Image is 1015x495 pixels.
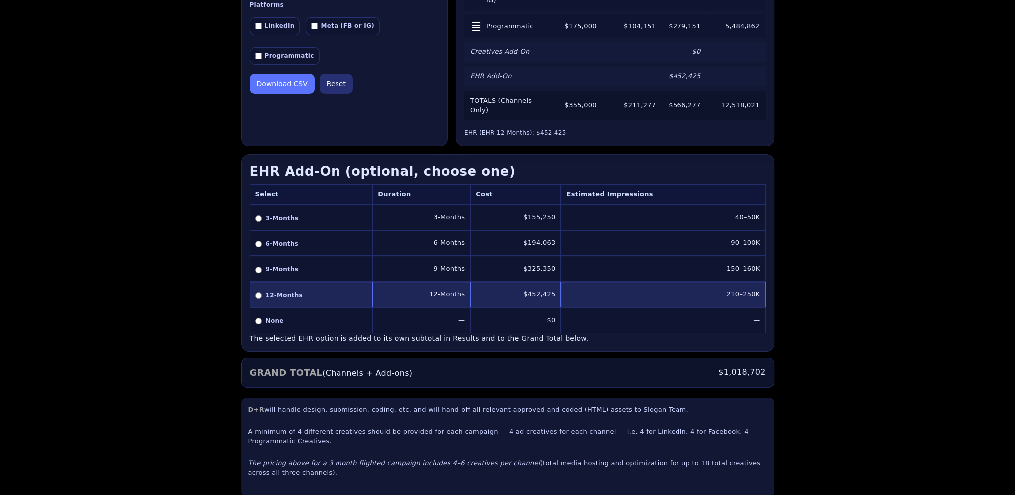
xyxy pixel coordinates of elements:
[486,22,534,31] span: Programmatic
[603,91,662,120] td: $211,277
[603,15,662,37] td: $104,151
[561,256,765,281] td: 150–160K
[250,184,373,205] th: Select
[470,256,561,281] td: $325,350
[250,163,766,180] h3: EHR Add-On (optional, choose one)
[248,427,767,446] p: A minimum of 4 different creatives should be provided for each campaign — 4 ad creatives for each...
[470,307,561,333] td: $0
[662,91,706,120] td: $566,277
[470,230,561,256] td: $194,063
[248,459,540,467] em: The pricing above for a 3 month flighted campaign includes 4–6 creatives per channel
[250,366,413,379] span: (Channels + Add-ons)
[718,366,765,379] span: $1,018,702
[543,91,603,120] td: $355,000
[255,53,262,59] input: Programmatic
[561,282,765,307] td: 210–250K
[255,241,262,247] input: 6-Months
[706,15,765,37] td: 5,484,862
[250,367,323,378] strong: GRAND TOTAL
[250,74,315,94] button: Download CSV
[372,282,470,307] td: 12-Months
[248,405,767,415] p: will handle design, submission, coding, etc. and will hand-off all relevant approved and coded (H...
[561,230,765,256] td: 90–100K
[248,458,767,478] p: (total media hosting and optimization for up to 18 total creatives across all three channels).
[464,42,543,62] td: Creatives Add-On
[662,15,706,37] td: $279,151
[543,15,603,37] td: $175,000
[470,282,561,307] td: $452,425
[561,184,765,205] th: Estimated Impressions
[464,129,766,137] div: EHR (EHR 12-Months): $452,425
[255,214,367,223] label: 3-Months
[248,406,265,413] strong: D+R
[464,67,543,86] td: EHR Add-On
[255,215,262,222] input: 3-Months
[255,265,367,274] label: 9-Months
[250,47,320,65] label: Programmatic
[255,23,262,29] input: LinkedIn
[464,91,543,120] td: TOTALS (Channels Only)
[255,318,262,324] input: None
[311,23,318,29] input: Meta (FB or IG)
[255,292,262,299] input: 12-Months
[372,307,470,333] td: —
[662,42,706,62] td: $0
[470,205,561,230] td: $155,250
[255,291,367,300] label: 12-Months
[662,67,706,86] td: $452,425
[250,17,300,35] label: LinkedIn
[372,184,470,205] th: Duration
[470,184,561,205] th: Cost
[561,307,765,333] td: —
[250,333,766,343] div: The selected EHR option is added to its own subtotal in Results and to the Grand Total below.
[320,74,353,94] button: Reset
[255,240,367,248] label: 6-Months
[306,17,379,35] label: Meta (FB or IG)
[372,256,470,281] td: 9-Months
[561,205,765,230] td: 40–50K
[706,91,765,120] td: 12,518,021
[372,230,470,256] td: 6-Months
[255,267,262,273] input: 9-Months
[255,317,367,325] label: None
[250,1,439,9] label: Platforms
[372,205,470,230] td: 3-Months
